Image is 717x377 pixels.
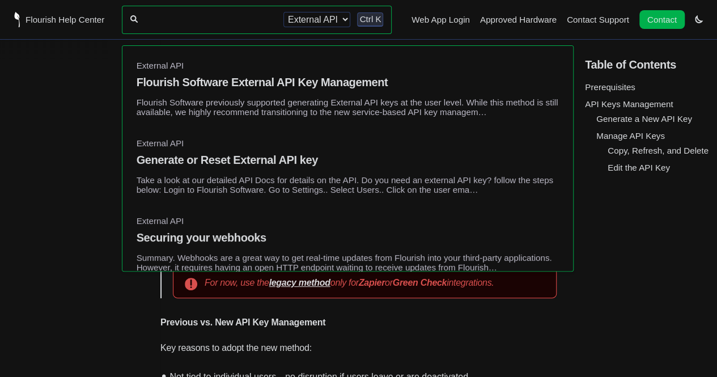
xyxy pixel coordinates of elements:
a: Copy, Refresh, and Delete [608,146,708,155]
section: Search results [122,45,574,272]
a: Approved Hardware navigation item [480,15,557,24]
section: Table of Contents [585,40,708,332]
a: API Keys Management [585,99,673,109]
h5: Table of Contents [585,58,708,71]
h4: Generate or Reset External API key [137,153,558,166]
strong: Green Check [393,278,447,287]
a: Prerequisites [585,82,635,92]
a: Contact [639,10,685,29]
div: Search hit [122,53,573,357]
a: Flourish Help Center [14,12,104,27]
a: legacy method [269,278,330,287]
kbd: K [375,14,381,24]
p: Summary. Webhooks are a great way to get real-time updates from Flourish into your third-party ap... [137,253,558,272]
img: Flourish Help Center Logo [14,12,20,27]
a: External API Generate or Reset External API key Take a look at our detailed API Docs for details ... [137,138,558,194]
a: External API Securing your webhooks Summary. Webhooks are a great way to get real-time updates fr... [137,216,558,272]
a: Contact Support navigation item [567,15,629,24]
a: Generate a New API Key [596,114,692,124]
p: Take a look at our detailed API Docs for details on the API. Do you need an external API key? fol... [137,175,558,194]
p: Flourish Software previously supported generating External API keys at the user level. While this... [137,97,558,116]
h4: Flourish Software External API Key Management [137,75,558,88]
strong: Previous vs. New API Key Management [160,317,325,327]
p: Key reasons to adopt the new method: [160,341,557,355]
a: Edit the API Key [608,163,670,172]
span: External API [137,138,184,147]
a: Manage API Keys [596,131,665,141]
span: External API [137,60,184,70]
span: Flourish Help Center [26,15,104,24]
strong: Zapier [359,278,385,287]
li: Contact desktop [637,12,688,28]
span: External API [137,216,184,226]
a: Web App Login navigation item [411,15,470,24]
h4: Securing your webhooks [137,231,558,244]
a: Switch dark mode setting [695,14,703,24]
kbd: Ctrl [359,14,373,24]
a: External API Flourish Software External API Key Management Flourish Software previously supported... [137,60,558,116]
div: For now, use the only for or integrations. [173,268,557,298]
input: Help Me With... [145,14,277,25]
